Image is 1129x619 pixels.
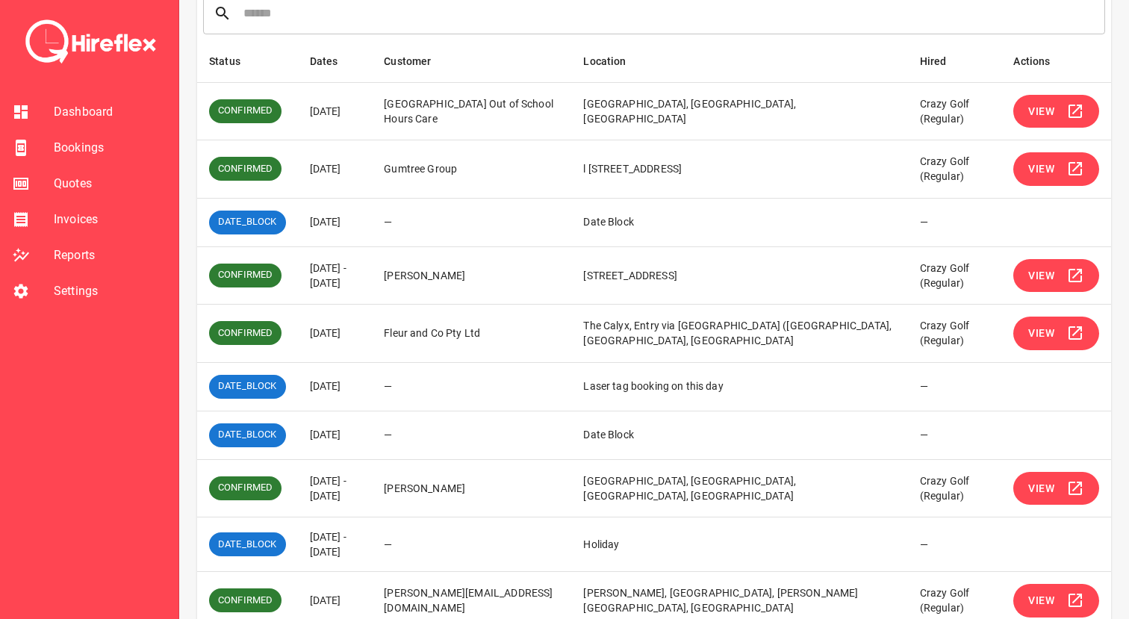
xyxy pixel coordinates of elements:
[571,40,907,83] th: Location
[908,362,1002,411] td: —
[571,246,907,305] td: [STREET_ADDRESS]
[54,246,167,264] span: Reports
[1028,479,1054,498] span: View
[54,139,167,157] span: Bookings
[1028,591,1054,610] span: View
[372,140,571,199] td: Gumtree Group
[298,517,373,572] td: [DATE] - [DATE]
[372,517,571,572] td: —
[1013,317,1099,350] button: View
[372,246,571,305] td: [PERSON_NAME]
[298,198,373,246] td: [DATE]
[298,246,373,305] td: [DATE] - [DATE]
[571,411,907,459] td: Date Block
[298,305,373,363] td: [DATE]
[372,82,571,140] td: [GEOGRAPHIC_DATA] Out of School Hours Care
[1013,584,1099,618] button: View
[197,40,298,83] th: Status
[372,305,571,363] td: Fleur and Co Pty Ltd
[571,198,907,246] td: Date Block
[298,411,373,459] td: [DATE]
[209,594,282,608] span: CONFIRMED
[1013,259,1099,293] button: View
[908,40,1002,83] th: Hired
[1001,40,1111,83] th: Actions
[571,459,907,517] td: [GEOGRAPHIC_DATA], [GEOGRAPHIC_DATA], [GEOGRAPHIC_DATA], [GEOGRAPHIC_DATA]
[908,411,1002,459] td: —
[298,40,373,83] th: Dates
[372,411,571,459] td: —
[908,82,1002,140] td: Crazy Golf (Regular)
[908,305,1002,363] td: Crazy Golf (Regular)
[571,305,907,363] td: The Calyx, Entry via [GEOGRAPHIC_DATA] ([GEOGRAPHIC_DATA], [GEOGRAPHIC_DATA], [GEOGRAPHIC_DATA]
[209,538,286,552] span: DATE_BLOCK
[908,459,1002,517] td: Crazy Golf (Regular)
[571,517,907,572] td: Holiday
[298,459,373,517] td: [DATE] - [DATE]
[54,282,167,300] span: Settings
[209,428,286,442] span: DATE_BLOCK
[1028,324,1054,343] span: View
[209,162,282,176] span: CONFIRMED
[1028,160,1054,178] span: View
[571,82,907,140] td: [GEOGRAPHIC_DATA], [GEOGRAPHIC_DATA], [GEOGRAPHIC_DATA]
[1013,95,1099,128] button: View
[908,140,1002,199] td: Crazy Golf (Regular)
[1028,267,1054,285] span: View
[209,215,286,229] span: DATE_BLOCK
[209,481,282,495] span: CONFIRMED
[209,268,282,282] span: CONFIRMED
[372,459,571,517] td: [PERSON_NAME]
[571,140,907,199] td: l [STREET_ADDRESS]
[298,82,373,140] td: [DATE]
[298,140,373,199] td: [DATE]
[54,175,167,193] span: Quotes
[372,40,571,83] th: Customer
[54,211,167,228] span: Invoices
[209,379,286,394] span: DATE_BLOCK
[298,362,373,411] td: [DATE]
[908,517,1002,572] td: —
[209,104,282,118] span: CONFIRMED
[908,198,1002,246] td: —
[372,362,571,411] td: —
[209,326,282,340] span: CONFIRMED
[1013,152,1099,186] button: View
[54,103,167,121] span: Dashboard
[1013,472,1099,506] button: View
[1028,102,1054,121] span: View
[571,362,907,411] td: Laser tag booking on this day
[908,246,1002,305] td: Crazy Golf (Regular)
[372,198,571,246] td: —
